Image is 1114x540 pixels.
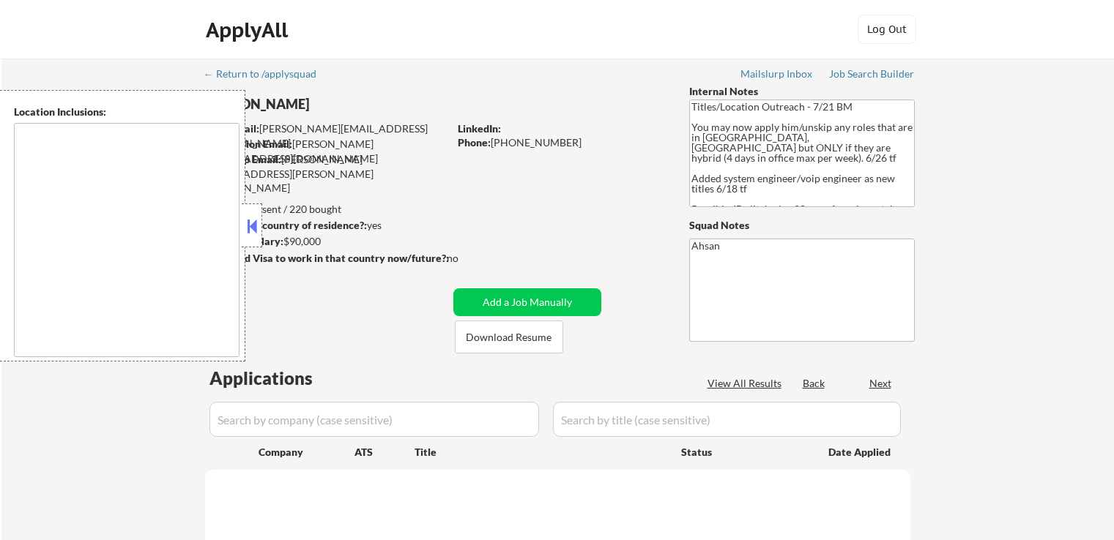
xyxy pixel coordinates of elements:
div: Next [869,376,893,391]
div: Title [415,445,667,460]
button: Add a Job Manually [453,288,601,316]
strong: Can work in country of residence?: [204,219,367,231]
div: Internal Notes [689,84,915,99]
div: [PHONE_NUMBER] [458,135,665,150]
div: Location Inclusions: [14,105,239,119]
div: Squad Notes [689,218,915,233]
button: Download Resume [455,320,563,353]
a: Mailslurp Inbox [740,68,814,83]
div: Date Applied [828,445,893,460]
div: ApplyAll [206,18,292,42]
div: Company [259,445,354,460]
input: Search by title (case sensitive) [553,402,901,437]
div: [PERSON_NAME] [205,95,506,113]
div: no [447,251,489,266]
strong: Phone: [458,136,491,149]
div: Status [681,438,807,465]
strong: Will need Visa to work in that country now/future?: [205,252,449,264]
div: 175 sent / 220 bought [204,202,448,217]
div: Applications [209,370,354,387]
div: $90,000 [204,234,448,249]
div: [PERSON_NAME][EMAIL_ADDRESS][PERSON_NAME][DOMAIN_NAME] [205,152,448,195]
div: ← Return to /applysquad [204,69,330,79]
div: [PERSON_NAME][EMAIL_ADDRESS][DOMAIN_NAME] [206,137,448,165]
div: Job Search Builder [829,69,915,79]
div: yes [204,218,444,233]
input: Search by company (case sensitive) [209,402,539,437]
div: [PERSON_NAME][EMAIL_ADDRESS][DOMAIN_NAME] [206,121,448,150]
div: ATS [354,445,415,460]
a: ← Return to /applysquad [204,68,330,83]
button: Log Out [858,15,916,44]
div: Back [803,376,826,391]
div: View All Results [708,376,786,391]
div: Mailslurp Inbox [740,69,814,79]
strong: LinkedIn: [458,122,501,135]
